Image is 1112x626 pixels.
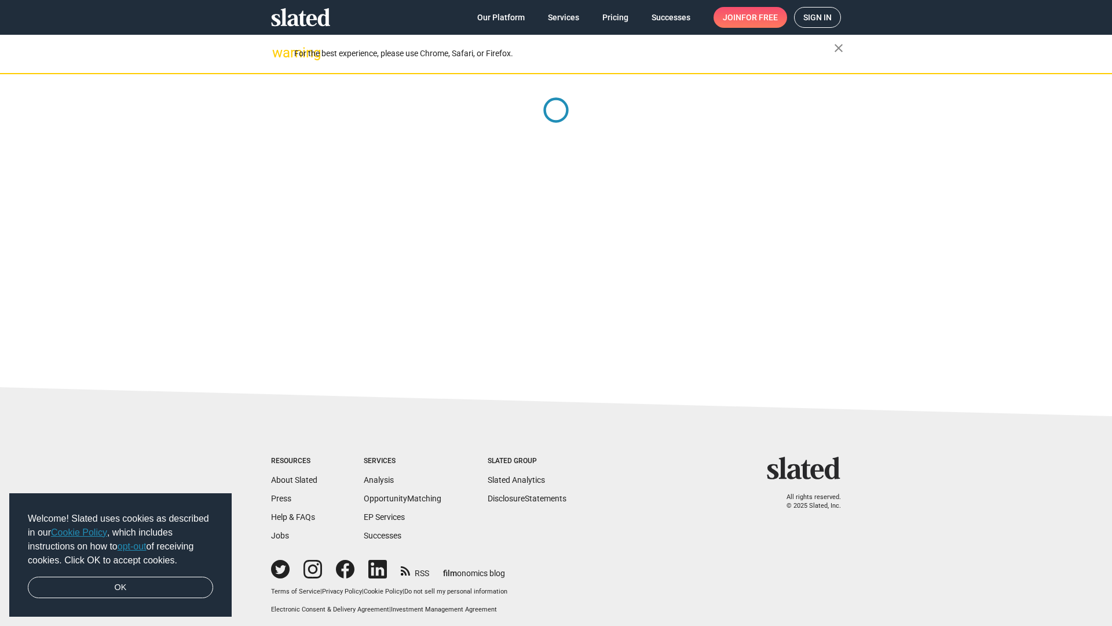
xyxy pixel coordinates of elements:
[322,588,362,595] a: Privacy Policy
[271,494,291,503] a: Press
[271,457,317,466] div: Resources
[443,569,457,578] span: film
[364,494,441,503] a: OpportunityMatching
[443,559,505,579] a: filmonomics blog
[723,7,778,28] span: Join
[488,457,566,466] div: Slated Group
[468,7,534,28] a: Our Platform
[403,588,404,595] span: |
[803,8,832,27] span: Sign in
[488,475,545,485] a: Slated Analytics
[9,493,232,617] div: cookieconsent
[488,494,566,503] a: DisclosureStatements
[294,46,834,61] div: For the best experience, please use Chrome, Safari, or Firefox.
[391,606,497,613] a: Investment Management Agreement
[51,527,107,537] a: Cookie Policy
[477,7,525,28] span: Our Platform
[741,7,778,28] span: for free
[271,588,320,595] a: Terms of Service
[389,606,391,613] span: |
[548,7,579,28] span: Services
[271,606,389,613] a: Electronic Consent & Delivery Agreement
[364,531,401,540] a: Successes
[652,7,690,28] span: Successes
[832,41,846,55] mat-icon: close
[320,588,322,595] span: |
[364,457,441,466] div: Services
[364,475,394,485] a: Analysis
[271,475,317,485] a: About Slated
[794,7,841,28] a: Sign in
[364,588,403,595] a: Cookie Policy
[271,531,289,540] a: Jobs
[364,512,405,522] a: EP Services
[271,512,315,522] a: Help & FAQs
[642,7,700,28] a: Successes
[714,7,787,28] a: Joinfor free
[118,541,147,551] a: opt-out
[593,7,638,28] a: Pricing
[539,7,588,28] a: Services
[404,588,507,596] button: Do not sell my personal information
[602,7,628,28] span: Pricing
[272,46,286,60] mat-icon: warning
[28,577,213,599] a: dismiss cookie message
[362,588,364,595] span: |
[774,493,841,510] p: All rights reserved. © 2025 Slated, Inc.
[28,512,213,567] span: Welcome! Slated uses cookies as described in our , which includes instructions on how to of recei...
[401,561,429,579] a: RSS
